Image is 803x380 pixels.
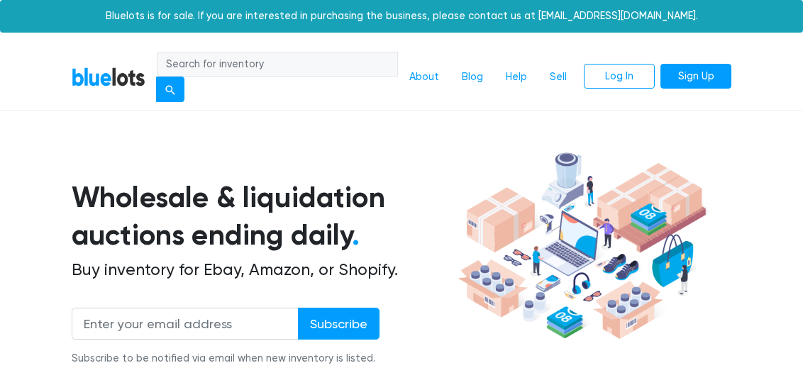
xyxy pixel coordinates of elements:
div: Subscribe to be notified via email when new inventory is listed. [72,351,380,367]
span: . [352,218,360,252]
a: Log In [584,64,655,89]
a: BlueLots [72,67,145,87]
a: Sign Up [660,64,731,89]
input: Search for inventory [157,52,398,77]
a: Sell [538,64,578,91]
img: hero-ee84e7d0318cb26816c560f6b4441b76977f77a177738b4e94f68c95b2b83dbb.png [454,147,710,344]
h1: Wholesale & liquidation auctions ending daily [72,179,454,254]
a: Help [494,64,538,91]
a: Blog [450,64,494,91]
a: About [398,64,450,91]
h2: Buy inventory for Ebay, Amazon, or Shopify. [72,260,454,280]
input: Enter your email address [72,308,299,340]
input: Subscribe [298,308,380,340]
